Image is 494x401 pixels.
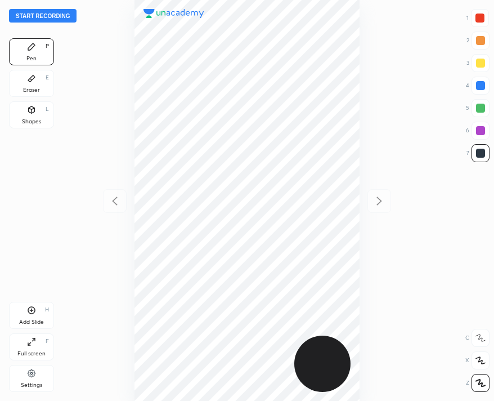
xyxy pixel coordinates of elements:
button: Start recording [9,9,77,23]
div: E [46,75,49,81]
div: 6 [466,122,489,140]
div: Add Slide [19,319,44,325]
div: 1 [466,9,489,27]
div: 5 [466,99,489,117]
div: C [465,329,489,347]
img: logo.38c385cc.svg [143,9,204,18]
div: 2 [466,32,489,50]
div: Settings [21,382,42,388]
div: Full screen [17,351,46,357]
div: 4 [466,77,489,95]
div: H [45,307,49,313]
div: L [46,106,49,112]
div: 3 [466,54,489,72]
div: X [465,351,489,369]
div: 7 [466,144,489,162]
div: F [46,338,49,344]
div: Eraser [23,87,40,93]
div: Shapes [22,119,41,124]
div: Pen [26,56,37,61]
div: Z [466,374,489,392]
div: P [46,43,49,49]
